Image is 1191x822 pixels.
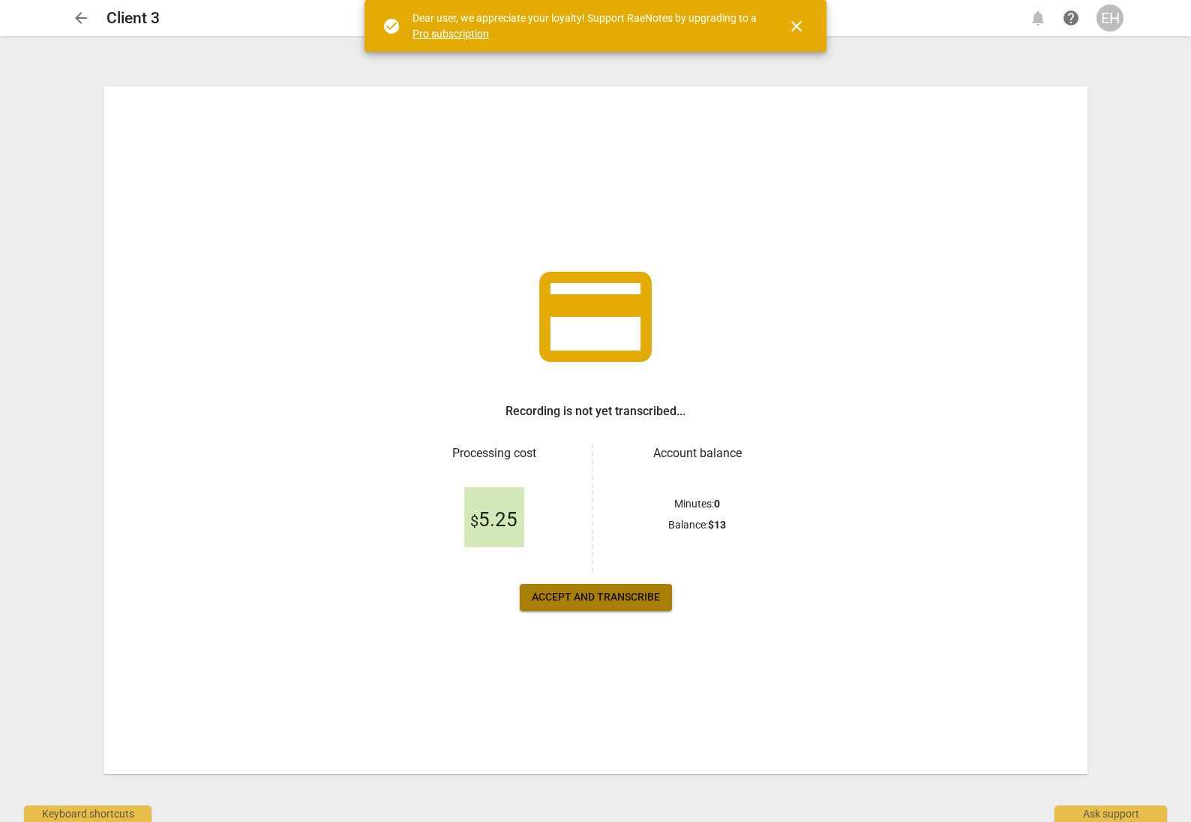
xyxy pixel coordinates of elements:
a: Help [1057,5,1084,32]
h2: Client 3 [106,9,160,28]
div: Dear user, we appreciate your loyalty! Support RaeNotes by upgrading to a [412,11,760,41]
h3: Processing cost [408,444,580,462]
p: Minutes : [674,496,720,512]
span: help [1062,9,1080,27]
span: check_circle [382,17,400,35]
p: Balance : [668,517,726,533]
div: Keyboard shortcuts [24,805,151,822]
h3: Account balance [611,444,783,462]
button: Close [778,8,814,44]
b: $ 13 [708,519,726,531]
a: Pro subscription [412,28,489,40]
button: Accept and transcribe [520,584,672,611]
span: 5.25 [470,509,517,531]
h3: Recording is not yet transcribed... [505,402,685,420]
span: credit_card [528,249,663,384]
span: Accept and transcribe [532,590,660,605]
b: 0 [714,498,720,510]
span: close [787,17,805,35]
button: EH [1096,5,1123,32]
div: Ask support [1054,805,1167,822]
span: $ [470,512,478,530]
span: arrow_back [72,9,90,27]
